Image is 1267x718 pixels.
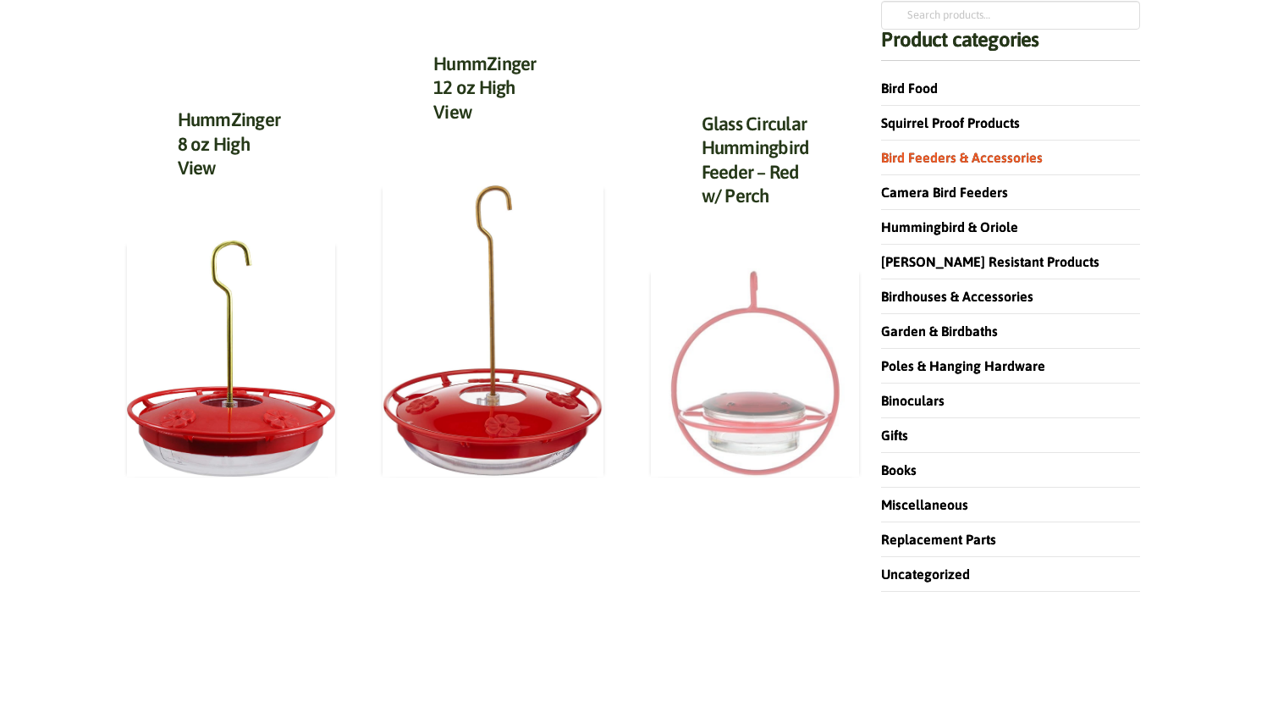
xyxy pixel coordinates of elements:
[178,108,280,179] a: HummZinger 8 oz High View
[881,358,1045,373] a: Poles & Hanging Hardware
[881,30,1140,61] h4: Product categories
[881,219,1018,235] a: Hummingbird & Oriole
[881,1,1140,30] input: Search products…
[881,532,996,547] a: Replacement Parts
[881,323,998,339] a: Garden & Birdbaths
[881,393,945,408] a: Binoculars
[881,254,1099,269] a: [PERSON_NAME] Resistant Products
[881,497,968,512] a: Miscellaneous
[881,428,908,443] a: Gifts
[881,115,1020,130] a: Squirrel Proof Products
[881,462,917,478] a: Books
[881,566,970,582] a: Uncategorized
[881,289,1033,304] a: Birdhouses & Accessories
[702,113,809,207] a: Glass Circular Hummingbird Feeder – Red w/ Perch
[881,150,1043,165] a: Bird Feeders & Accessories
[881,80,938,96] a: Bird Food
[433,52,536,123] a: HummZinger 12 oz High View
[881,185,1008,200] a: Camera Bird Feeders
